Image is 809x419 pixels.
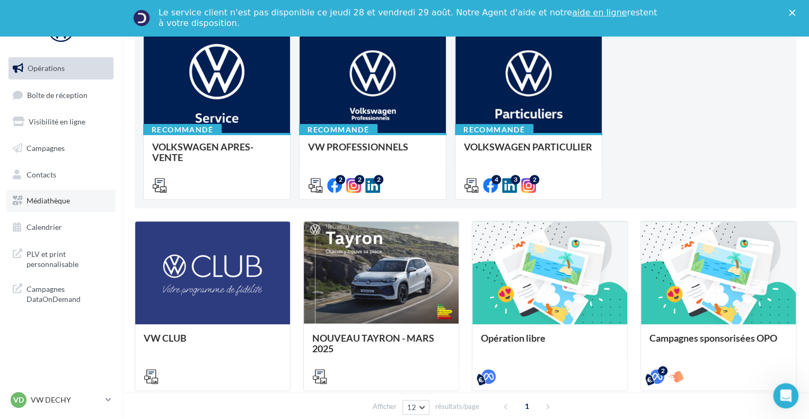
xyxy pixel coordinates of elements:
span: Calendrier [27,222,62,231]
span: VW PROFESSIONNELS [308,141,408,153]
span: résultats/page [435,402,479,412]
span: NOUVEAU TAYRON - MARS 2025 [312,332,434,354]
a: Contacts [6,164,116,186]
span: VW CLUB [144,332,187,344]
div: Fermer [789,10,799,16]
span: Afficher [373,402,397,412]
div: 2 [336,175,345,184]
div: Recommandé [299,124,377,136]
a: Calendrier [6,216,116,238]
span: Campagnes [27,144,65,153]
span: Visibilité en ligne [29,117,85,126]
div: Le service client n'est pas disponible ce jeudi 28 et vendredi 29 août. Notre Agent d'aide et not... [159,7,659,29]
div: 2 [374,175,383,184]
span: VOLKSWAGEN APRES-VENTE [152,141,253,163]
div: Recommandé [455,124,533,136]
a: VD VW DECHY [8,390,113,410]
a: Médiathèque [6,190,116,212]
span: Campagnes DataOnDemand [27,282,109,305]
div: 2 [658,366,667,376]
a: aide en ligne [572,7,627,17]
p: VW DECHY [31,395,101,405]
a: Campagnes DataOnDemand [6,278,116,309]
div: 3 [511,175,520,184]
span: VOLKSWAGEN PARTICULIER [464,141,592,153]
a: Opérations [6,57,116,79]
span: Opérations [28,64,65,73]
div: 2 [530,175,539,184]
span: Opération libre [481,332,546,344]
iframe: Intercom live chat [773,383,798,408]
a: Campagnes [6,137,116,159]
button: 12 [402,400,429,415]
span: Contacts [27,170,56,179]
img: Profile image for Service-Client [133,10,150,26]
div: 2 [355,175,364,184]
span: VD [13,395,24,405]
a: PLV et print personnalisable [6,243,116,274]
div: 4 [491,175,501,184]
span: Boîte de réception [27,90,87,99]
a: Boîte de réception [6,84,116,106]
div: Recommandé [143,124,222,136]
span: 1 [518,398,535,415]
span: Médiathèque [27,196,70,205]
a: Visibilité en ligne [6,111,116,133]
span: Campagnes sponsorisées OPO [649,332,777,344]
span: 12 [407,403,416,412]
span: PLV et print personnalisable [27,247,109,270]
